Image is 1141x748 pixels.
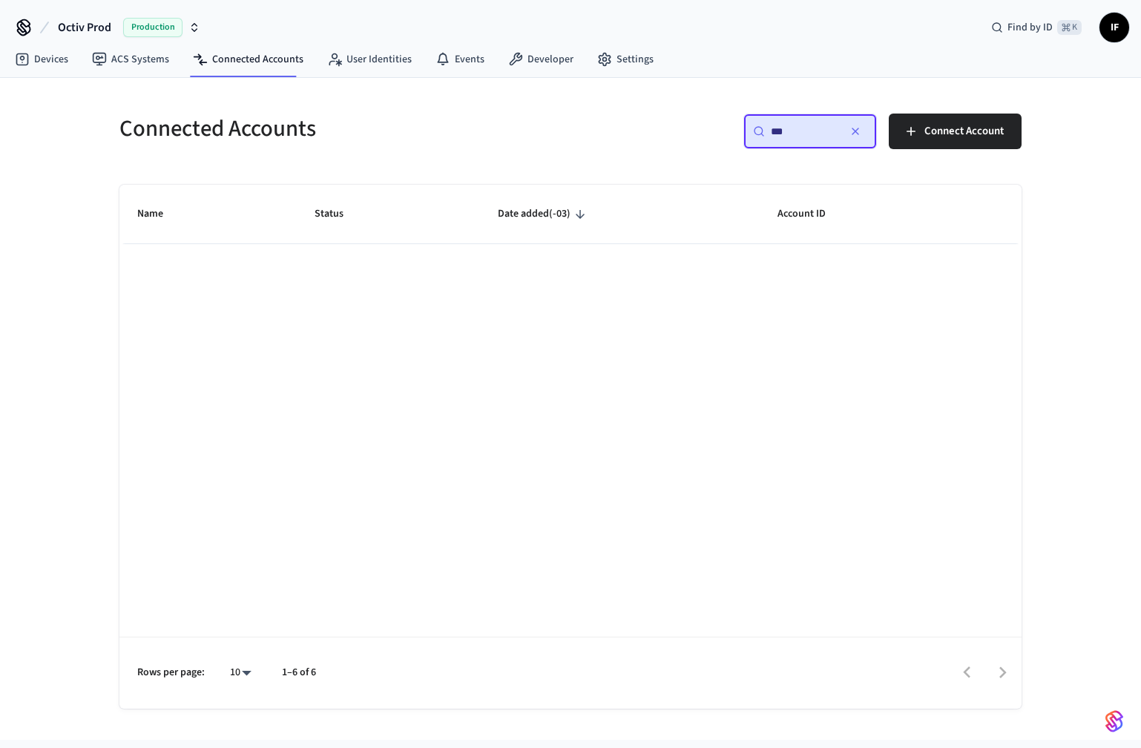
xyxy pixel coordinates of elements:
a: ACS Systems [80,46,181,73]
span: Name [137,203,183,226]
p: Rows per page: [137,665,205,680]
span: Connect Account [924,122,1004,141]
table: sticky table [119,185,1022,244]
h5: Connected Accounts [119,114,562,144]
span: Find by ID [1007,20,1053,35]
span: Octiv Prod [58,19,111,36]
span: Date added(-03) [498,203,590,226]
p: 1–6 of 6 [282,665,316,680]
span: IF [1101,14,1128,41]
a: Developer [496,46,585,73]
span: Account ID [777,203,845,226]
button: Connect Account [889,114,1022,149]
div: Find by ID⌘ K [979,14,1094,41]
a: User Identities [315,46,424,73]
button: IF [1099,13,1129,42]
span: Status [315,203,363,226]
a: Events [424,46,496,73]
img: SeamLogoGradient.69752ec5.svg [1105,709,1123,733]
div: 10 [223,662,258,683]
a: Devices [3,46,80,73]
a: Connected Accounts [181,46,315,73]
a: Settings [585,46,665,73]
span: Production [123,18,183,37]
span: ⌘ K [1057,20,1082,35]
